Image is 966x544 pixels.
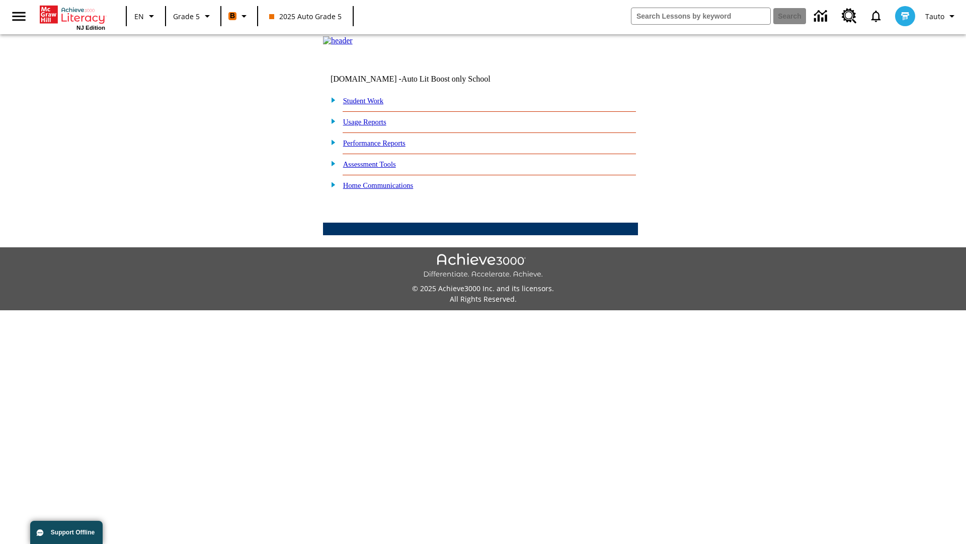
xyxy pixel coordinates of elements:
a: Resource Center, Will open in new tab [836,3,863,30]
input: search field [631,8,770,24]
button: Boost Class color is orange. Change class color [224,7,254,25]
a: Notifications [863,3,889,29]
span: NJ Edition [76,25,105,31]
button: Select a new avatar [889,3,921,29]
img: plus.gif [326,95,336,104]
span: B [230,10,235,22]
span: Tauto [925,11,944,22]
img: header [323,36,353,45]
button: Profile/Settings [921,7,962,25]
a: Data Center [808,3,836,30]
nobr: Auto Lit Boost only School [401,75,491,83]
button: Support Offline [30,521,103,544]
span: Grade 5 [173,11,200,22]
img: plus.gif [326,116,336,125]
span: EN [134,11,144,22]
div: Home [40,4,105,31]
button: Open side menu [4,2,34,31]
a: Assessment Tools [343,160,396,168]
a: Student Work [343,97,383,105]
td: [DOMAIN_NAME] - [331,75,516,84]
button: Grade: Grade 5, Select a grade [169,7,217,25]
img: Achieve3000 Differentiate Accelerate Achieve [423,253,543,279]
img: plus.gif [326,180,336,189]
button: Language: EN, Select a language [130,7,162,25]
img: plus.gif [326,138,336,147]
span: Support Offline [51,529,95,536]
span: 2025 Auto Grade 5 [269,11,342,22]
a: Home Communications [343,181,414,189]
img: plus.gif [326,159,336,168]
a: Usage Reports [343,118,386,126]
img: avatar image [895,6,915,26]
a: Performance Reports [343,139,406,147]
